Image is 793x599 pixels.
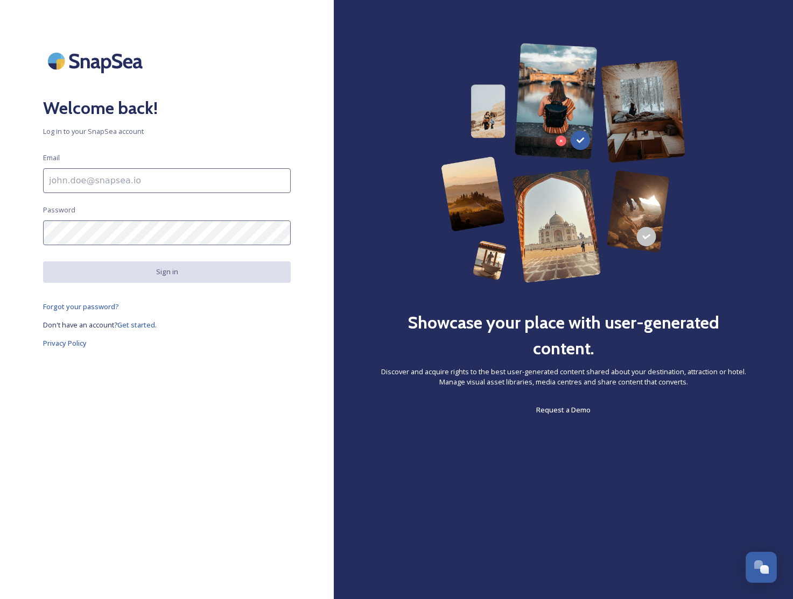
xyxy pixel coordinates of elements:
span: Email [43,153,60,163]
button: Sign in [43,261,291,282]
a: Don't have an account?Get started. [43,318,291,331]
a: Forgot your password? [43,300,291,313]
a: Privacy Policy [43,337,291,350]
a: Request a Demo [536,403,591,416]
span: Get started. [117,320,157,330]
span: Forgot your password? [43,302,119,311]
h2: Showcase your place with user-generated content. [377,310,750,361]
img: 63b42ca75bacad526042e722_Group%20154-p-800.png [441,43,686,283]
input: john.doe@snapsea.io [43,168,291,193]
span: Don't have an account? [43,320,117,330]
span: Privacy Policy [43,338,87,348]
button: Open Chat [746,552,777,583]
img: SnapSea Logo [43,43,151,79]
span: Request a Demo [536,405,591,415]
span: Password [43,205,75,215]
h2: Welcome back! [43,95,291,121]
span: Discover and acquire rights to the best user-generated content shared about your destination, att... [377,367,750,387]
span: Log in to your SnapSea account [43,126,291,137]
